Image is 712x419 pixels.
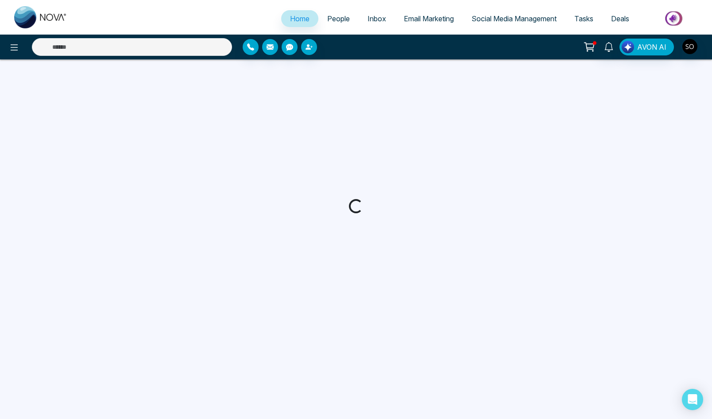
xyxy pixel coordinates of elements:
a: Inbox [359,10,395,27]
img: Lead Flow [622,41,634,53]
span: Tasks [574,14,593,23]
img: Nova CRM Logo [14,6,67,28]
img: User Avatar [682,39,697,54]
a: Social Media Management [463,10,565,27]
span: Social Media Management [472,14,557,23]
span: AVON AI [637,42,666,52]
span: Home [290,14,310,23]
span: Inbox [368,14,386,23]
img: Market-place.gif [642,8,707,28]
span: Deals [611,14,629,23]
a: Tasks [565,10,602,27]
a: Email Marketing [395,10,463,27]
div: Open Intercom Messenger [682,389,703,410]
span: People [327,14,350,23]
span: Email Marketing [404,14,454,23]
a: Deals [602,10,638,27]
button: AVON AI [619,39,674,55]
a: People [318,10,359,27]
a: Home [281,10,318,27]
